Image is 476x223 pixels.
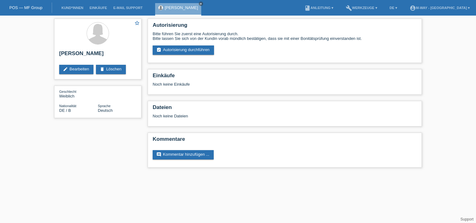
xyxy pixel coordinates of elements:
i: comment [156,152,161,157]
a: commentKommentar hinzufügen ... [153,150,214,159]
a: editBearbeiten [59,65,93,74]
div: Weiblich [59,89,98,98]
a: buildWerkzeuge ▾ [343,6,380,10]
a: account_circlem-way - [GEOGRAPHIC_DATA] ▾ [407,6,473,10]
h2: Dateien [153,104,417,114]
i: star_border [134,20,140,26]
i: build [346,5,352,11]
i: close [199,2,202,5]
h2: Einkäufe [153,73,417,82]
a: star_border [134,20,140,27]
span: Geschlecht [59,90,76,93]
div: Bitte führen Sie zuerst eine Autorisierung durch. Bitte lassen Sie sich von der Kundin vorab münd... [153,31,417,41]
i: account_circle [410,5,416,11]
h2: [PERSON_NAME] [59,50,136,60]
a: [PERSON_NAME] [165,5,198,10]
a: assignment_turned_inAutorisierung durchführen [153,45,214,55]
span: Deutschland / B / 19.07.2023 [59,108,71,113]
a: DE ▾ [387,6,400,10]
i: assignment_turned_in [156,47,161,52]
h2: Autorisierung [153,22,417,31]
span: Nationalität [59,104,76,108]
a: Kund*innen [58,6,86,10]
a: Einkäufe [86,6,110,10]
i: edit [63,67,68,72]
a: bookAnleitung ▾ [301,6,336,10]
a: Support [460,217,474,221]
i: book [304,5,311,11]
a: close [199,2,203,6]
div: Noch keine Einkäufe [153,82,417,91]
span: Sprache [98,104,111,108]
div: Noch keine Dateien [153,114,343,118]
a: E-Mail Support [110,6,146,10]
h2: Kommentare [153,136,417,145]
span: Deutsch [98,108,113,113]
a: POS — MF Group [9,5,42,10]
a: deleteLöschen [96,65,126,74]
i: delete [100,67,105,72]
